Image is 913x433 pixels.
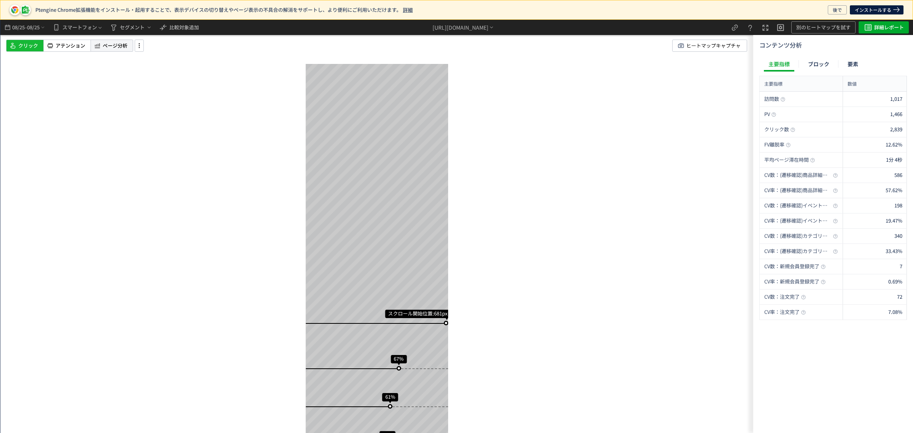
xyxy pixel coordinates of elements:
p: Ptengine Chrome拡張機能をインストール・起用することで、表示デバイスの切り替えやページ表示の不具合の解消をサポートし、より便利にご利用いただけます。 [35,7,823,13]
span: アテンション [56,42,85,49]
span: 比較対象追加 [169,24,199,31]
span: ページ分析 [103,42,127,49]
button: 後で [828,5,847,14]
span: インストールする [855,5,891,14]
span: ヒートマップキャプチャ [686,40,741,51]
span: - [25,20,27,35]
button: スマートフォン [49,20,106,35]
a: 詳細 [403,6,413,13]
button: ヒートマップキャプチャ [672,40,747,52]
span: セグメント [120,21,145,33]
div: [URL][DOMAIN_NAME] [433,24,488,32]
span: クリック [18,42,38,49]
div: [URL][DOMAIN_NAME] [433,20,495,35]
span: スマートフォン [62,21,97,33]
button: セグメント [106,20,155,35]
span: 08/25 [27,20,40,35]
span: 後で [833,5,842,14]
a: インストールする [850,5,903,14]
img: pt-icon-chrome.svg [11,6,19,14]
button: 比較対象追加 [155,20,202,35]
span: 08/25 [12,20,25,35]
img: pt-icon-plugin.svg [21,6,30,14]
